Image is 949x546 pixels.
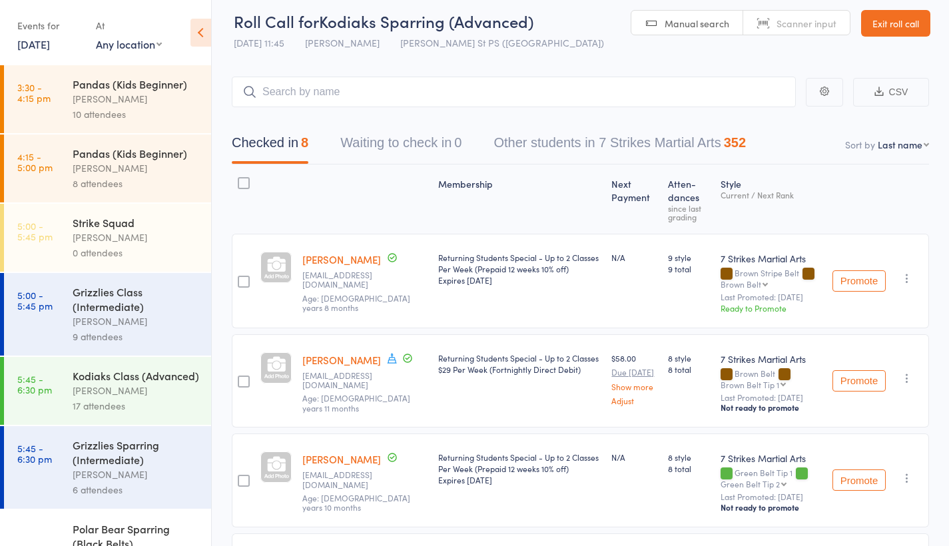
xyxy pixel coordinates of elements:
[302,371,428,390] small: dennischoong@gmail.com
[853,78,929,107] button: CSV
[232,129,308,164] button: Checked in8
[73,91,200,107] div: [PERSON_NAME]
[668,451,710,463] span: 8 style
[73,482,200,497] div: 6 attendees
[721,268,822,288] div: Brown Stripe Belt
[721,502,822,513] div: Not ready to promote
[721,252,822,265] div: 7 Strikes Martial Arts
[663,170,715,228] div: Atten­dances
[721,451,822,465] div: 7 Strikes Martial Arts
[302,470,428,489] small: Erynw@hotmail.com
[73,284,200,314] div: Grizzlies Class (Intermediate)
[668,352,710,364] span: 8 style
[832,270,886,292] button: Promote
[17,37,50,51] a: [DATE]
[73,398,200,413] div: 17 attendees
[17,290,53,311] time: 5:00 - 5:45 pm
[73,245,200,260] div: 0 attendees
[73,146,200,160] div: Pandas (Kids Beginner)
[724,135,746,150] div: 352
[668,364,710,375] span: 8 total
[438,274,601,286] div: Expires [DATE]
[832,469,886,491] button: Promote
[302,353,381,367] a: [PERSON_NAME]
[721,492,822,501] small: Last Promoted: [DATE]
[17,15,83,37] div: Events for
[777,17,836,30] span: Scanner input
[668,463,710,474] span: 8 total
[721,380,779,389] div: Brown Belt Tip 1
[4,204,211,272] a: 5:00 -5:45 pmStrike Squad[PERSON_NAME]0 attendees
[611,382,657,391] a: Show more
[96,15,162,37] div: At
[96,37,162,51] div: Any location
[493,129,746,164] button: Other students in 7 Strikes Martial Arts352
[73,107,200,122] div: 10 attendees
[17,374,52,395] time: 5:45 - 6:30 pm
[721,402,822,413] div: Not ready to promote
[668,263,710,274] span: 9 total
[302,292,410,313] span: Age: [DEMOGRAPHIC_DATA] years 8 months
[721,292,822,302] small: Last Promoted: [DATE]
[721,190,822,199] div: Current / Next Rank
[4,426,211,509] a: 5:45 -6:30 pmGrizzlies Sparring (Intermediate)[PERSON_NAME]6 attendees
[17,220,53,242] time: 5:00 - 5:45 pm
[611,368,657,377] small: Due [DATE]
[611,396,657,405] a: Adjust
[721,352,822,366] div: 7 Strikes Martial Arts
[302,492,410,513] span: Age: [DEMOGRAPHIC_DATA] years 10 months
[721,369,822,389] div: Brown Belt
[438,474,601,485] div: Expires [DATE]
[878,138,922,151] div: Last name
[611,451,657,463] div: N/A
[73,467,200,482] div: [PERSON_NAME]
[4,273,211,356] a: 5:00 -5:45 pmGrizzlies Class (Intermediate)[PERSON_NAME]9 attendees
[715,170,827,228] div: Style
[305,36,380,49] span: [PERSON_NAME]
[73,368,200,383] div: Kodiaks Class (Advanced)
[73,314,200,329] div: [PERSON_NAME]
[302,252,381,266] a: [PERSON_NAME]
[73,176,200,191] div: 8 attendees
[319,10,533,32] span: Kodiaks Sparring (Advanced)
[234,36,284,49] span: [DATE] 11:45
[454,135,462,150] div: 0
[4,357,211,425] a: 5:45 -6:30 pmKodiaks Class (Advanced)[PERSON_NAME]17 attendees
[232,77,796,107] input: Search by name
[611,352,657,405] div: $58.00
[721,479,780,488] div: Green Belt Tip 2
[17,443,52,464] time: 5:45 - 6:30 pm
[302,452,381,466] a: [PERSON_NAME]
[400,36,604,49] span: [PERSON_NAME] St PS ([GEOGRAPHIC_DATA])
[668,204,710,221] div: since last grading
[4,135,211,202] a: 4:15 -5:00 pmPandas (Kids Beginner)[PERSON_NAME]8 attendees
[832,370,886,392] button: Promote
[73,437,200,467] div: Grizzlies Sparring (Intermediate)
[668,252,710,263] span: 9 style
[73,77,200,91] div: Pandas (Kids Beginner)
[73,329,200,344] div: 9 attendees
[611,252,657,263] div: N/A
[340,129,462,164] button: Waiting to check in0
[17,151,53,172] time: 4:15 - 5:00 pm
[438,252,601,286] div: Returning Students Special - Up to 2 Classes Per Week (Prepaid 12 weeks 10% off)
[301,135,308,150] div: 8
[721,302,822,314] div: Ready to Promote
[302,270,428,290] small: Yikyen2003@yahoo.com.au
[721,280,761,288] div: Brown Belt
[606,170,663,228] div: Next Payment
[234,10,319,32] span: Roll Call for
[433,170,606,228] div: Membership
[438,451,601,485] div: Returning Students Special - Up to 2 Classes Per Week (Prepaid 12 weeks 10% off)
[721,468,822,488] div: Green Belt Tip 1
[73,160,200,176] div: [PERSON_NAME]
[17,82,51,103] time: 3:30 - 4:15 pm
[721,393,822,402] small: Last Promoted: [DATE]
[861,10,930,37] a: Exit roll call
[438,352,601,375] div: Returning Students Special - Up to 2 Classes $29 Per Week (Fortnightly Direct Debit)
[4,65,211,133] a: 3:30 -4:15 pmPandas (Kids Beginner)[PERSON_NAME]10 attendees
[665,17,729,30] span: Manual search
[73,215,200,230] div: Strike Squad
[845,138,875,151] label: Sort by
[302,392,410,413] span: Age: [DEMOGRAPHIC_DATA] years 11 months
